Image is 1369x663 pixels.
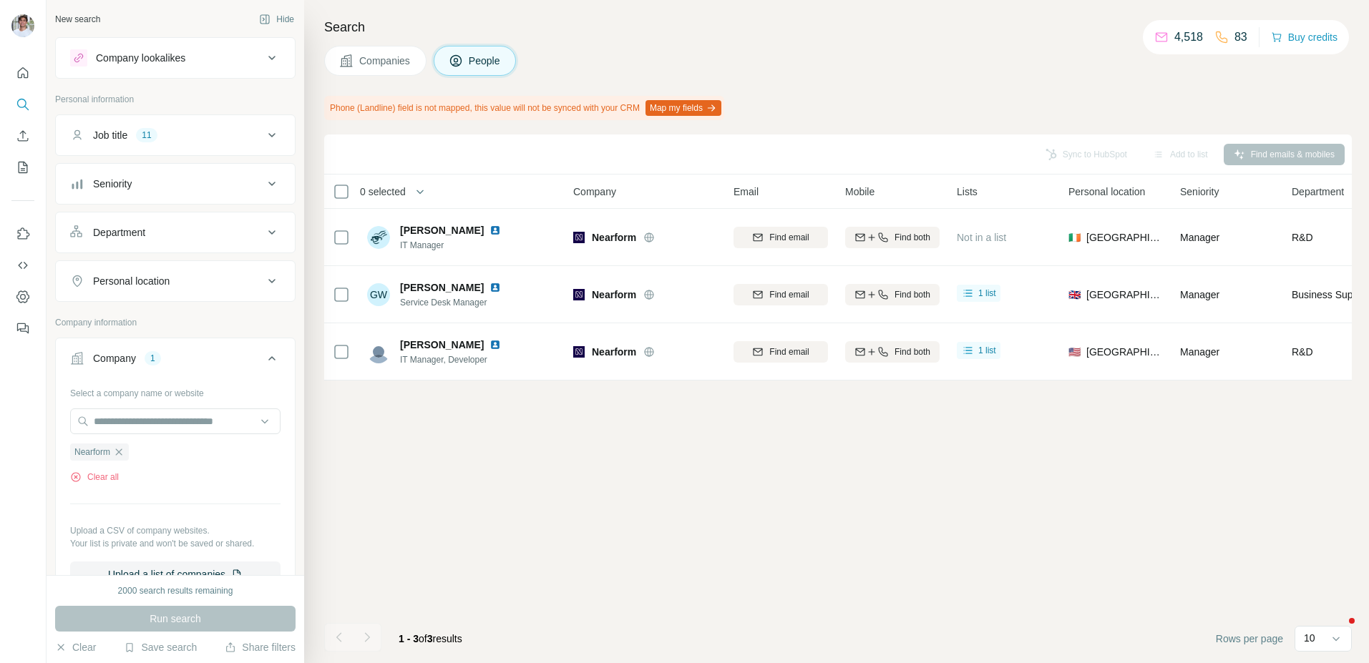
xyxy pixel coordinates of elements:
[96,51,185,65] div: Company lookalikes
[1086,230,1163,245] span: [GEOGRAPHIC_DATA]
[55,93,296,106] p: Personal information
[1234,29,1247,46] p: 83
[118,584,233,597] div: 2000 search results remaining
[573,289,585,300] img: Logo of Nearform
[734,284,828,305] button: Find email
[56,264,295,298] button: Personal location
[734,341,828,363] button: Find email
[11,252,34,278] button: Use Surfe API
[1086,345,1163,359] span: [GEOGRAPHIC_DATA]
[70,471,119,483] button: Clear all
[11,123,34,149] button: Enrich CSV
[400,338,484,352] span: [PERSON_NAME]
[56,118,295,152] button: Job title11
[55,640,96,654] button: Clear
[399,633,419,644] span: 1 - 3
[978,287,996,300] span: 1 list
[1068,230,1081,245] span: 🇮🇪
[1271,27,1338,47] button: Buy credits
[367,283,390,306] div: GW
[419,633,427,644] span: of
[957,185,978,199] span: Lists
[1180,346,1219,358] span: Manager
[11,221,34,247] button: Use Surfe on LinkedIn
[11,92,34,117] button: Search
[489,225,501,236] img: LinkedIn logo
[70,561,281,587] button: Upload a list of companies
[74,446,110,458] span: Nearform
[249,9,304,30] button: Hide
[845,341,940,363] button: Find both
[400,280,484,295] span: [PERSON_NAME]
[769,231,809,244] span: Find email
[400,239,507,252] span: IT Manager
[1320,614,1355,649] iframe: Intercom live chat
[592,288,636,302] span: Nearform
[11,60,34,86] button: Quick start
[93,274,170,288] div: Personal location
[427,633,433,644] span: 3
[93,128,127,142] div: Job title
[11,154,34,180] button: My lists
[845,185,874,199] span: Mobile
[489,282,501,293] img: LinkedIn logo
[225,640,296,654] button: Share filters
[145,352,161,365] div: 1
[324,17,1352,37] h4: Search
[573,232,585,243] img: Logo of Nearform
[124,640,197,654] button: Save search
[1292,230,1313,245] span: R&D
[769,288,809,301] span: Find email
[1180,185,1219,199] span: Seniority
[895,345,930,358] span: Find both
[592,230,636,245] span: Nearform
[55,316,296,329] p: Company information
[56,341,295,381] button: Company1
[734,185,759,199] span: Email
[645,100,721,116] button: Map my fields
[1292,185,1344,199] span: Department
[324,96,724,120] div: Phone (Landline) field is not mapped, this value will not be synced with your CRM
[469,54,502,68] span: People
[93,177,132,191] div: Seniority
[1086,288,1163,302] span: [GEOGRAPHIC_DATA]
[1174,29,1203,46] p: 4,518
[1292,345,1313,359] span: R&D
[845,284,940,305] button: Find both
[70,524,281,537] p: Upload a CSV of company websites.
[400,223,484,237] span: [PERSON_NAME]
[845,227,940,248] button: Find both
[573,185,616,199] span: Company
[1304,631,1315,645] p: 10
[70,381,281,400] div: Select a company name or website
[1068,288,1081,302] span: 🇬🇧
[400,353,507,366] span: IT Manager, Developer
[11,284,34,310] button: Dashboard
[1068,345,1081,359] span: 🇺🇸
[367,226,390,249] img: Avatar
[367,340,390,363] img: Avatar
[957,232,1006,243] span: Not in a list
[136,129,157,142] div: 11
[895,288,930,301] span: Find both
[55,13,100,26] div: New search
[400,296,507,309] span: Service Desk Manager
[573,346,585,358] img: Logo of Nearform
[1180,289,1219,300] span: Manager
[489,339,501,350] img: LinkedIn logo
[895,231,930,244] span: Find both
[70,537,281,550] p: Your list is private and won't be saved or shared.
[592,345,636,359] span: Nearform
[359,54,411,68] span: Companies
[734,227,828,248] button: Find email
[93,351,136,365] div: Company
[769,345,809,358] span: Find email
[11,14,34,37] img: Avatar
[56,41,295,75] button: Company lookalikes
[1068,185,1145,199] span: Personal location
[1180,232,1219,243] span: Manager
[978,344,996,357] span: 1 list
[1216,632,1283,646] span: Rows per page
[56,215,295,250] button: Department
[93,225,145,240] div: Department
